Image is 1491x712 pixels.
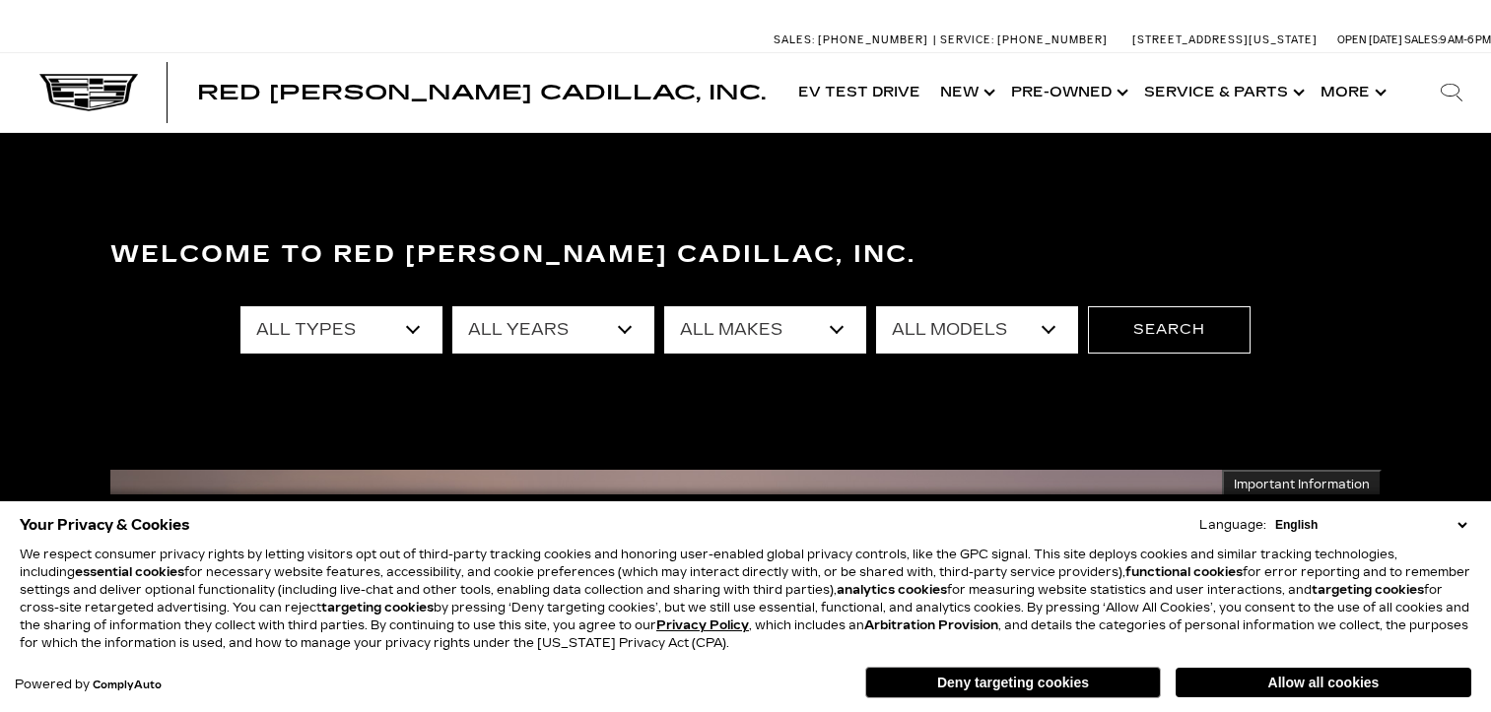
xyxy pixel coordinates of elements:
[1222,470,1382,499] button: Important Information
[20,511,190,539] span: Your Privacy & Cookies
[997,33,1108,46] span: [PHONE_NUMBER]
[1088,306,1251,354] button: Search
[1404,33,1440,46] span: Sales:
[321,601,434,615] strong: targeting cookies
[837,583,947,597] strong: analytics cookies
[876,306,1078,354] select: Filter by model
[818,33,928,46] span: [PHONE_NUMBER]
[39,74,138,111] img: Cadillac Dark Logo with Cadillac White Text
[865,667,1161,698] button: Deny targeting cookies
[1270,516,1471,534] select: Language Select
[75,565,184,579] strong: essential cookies
[197,81,766,104] span: Red [PERSON_NAME] Cadillac, Inc.
[110,235,1382,275] h3: Welcome to Red [PERSON_NAME] Cadillac, Inc.
[1132,33,1318,46] a: [STREET_ADDRESS][US_STATE]
[1199,519,1266,531] div: Language:
[774,33,815,46] span: Sales:
[1440,33,1491,46] span: 9 AM-6 PM
[452,306,654,354] select: Filter by year
[1312,583,1424,597] strong: targeting cookies
[240,306,442,354] select: Filter by type
[1311,53,1392,132] button: More
[15,679,162,691] div: Powered by
[1337,33,1402,46] span: Open [DATE]
[1134,53,1311,132] a: Service & Parts
[93,680,162,691] a: ComplyAuto
[1176,668,1471,697] button: Allow all cookies
[656,618,749,632] a: Privacy Policy
[664,306,866,354] select: Filter by make
[864,618,998,632] strong: Arbitration Provision
[940,33,994,46] span: Service:
[788,53,930,132] a: EV Test Drive
[933,34,1113,45] a: Service: [PHONE_NUMBER]
[1001,53,1134,132] a: Pre-Owned
[1125,565,1243,579] strong: functional cookies
[774,34,933,45] a: Sales: [PHONE_NUMBER]
[197,83,766,102] a: Red [PERSON_NAME] Cadillac, Inc.
[20,546,1471,652] p: We respect consumer privacy rights by letting visitors opt out of third-party tracking cookies an...
[930,53,1001,132] a: New
[1234,477,1370,492] span: Important Information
